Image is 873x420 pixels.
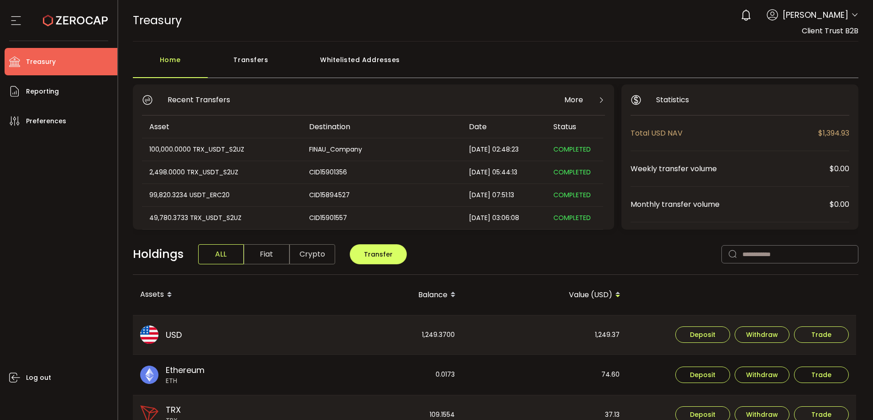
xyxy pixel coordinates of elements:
[818,127,849,139] span: $1,394.93
[133,287,298,303] div: Assets
[208,51,295,78] div: Transfers
[811,331,831,338] span: Trade
[462,144,546,155] div: [DATE] 02:48:23
[631,199,830,210] span: Monthly transfer volume
[295,51,426,78] div: Whitelisted Addresses
[794,367,849,383] button: Trade
[631,163,830,174] span: Weekly transfer volume
[133,12,182,28] span: Treasury
[546,121,603,132] div: Status
[690,411,715,418] span: Deposit
[783,9,848,21] span: [PERSON_NAME]
[553,145,591,154] span: COMPLETED
[553,213,591,222] span: COMPLETED
[133,51,208,78] div: Home
[142,190,301,200] div: 99,820.3234 USDT_ERC20
[811,372,831,378] span: Trade
[463,355,627,395] div: 74.60
[198,244,244,264] span: ALL
[166,329,182,341] span: USD
[133,246,184,263] span: Holdings
[142,167,301,178] div: 2,498.0000 TRX_USDT_S2UZ
[463,287,628,303] div: Value (USD)
[553,168,591,177] span: COMPLETED
[462,121,546,132] div: Date
[244,244,289,264] span: Fiat
[140,366,158,384] img: eth_portfolio.svg
[462,167,546,178] div: [DATE] 05:44:13
[553,190,591,199] span: COMPLETED
[462,190,546,200] div: [DATE] 07:51:13
[735,367,789,383] button: Withdraw
[830,199,849,210] span: $0.00
[302,190,461,200] div: CID15894527
[827,376,873,420] iframe: Chat Widget
[690,331,715,338] span: Deposit
[166,364,205,376] span: Ethereum
[166,404,181,416] span: TRX
[364,250,393,259] span: Transfer
[350,244,407,264] button: Transfer
[656,94,689,105] span: Statistics
[142,213,301,223] div: 49,780.3733 TRX_USDT_S2UZ
[302,167,461,178] div: CID15901356
[140,325,158,344] img: usd_portfolio.svg
[302,213,461,223] div: CID15901557
[302,144,461,155] div: FINAU_Company
[735,326,789,343] button: Withdraw
[794,326,849,343] button: Trade
[564,94,583,105] span: More
[168,94,230,105] span: Recent Transfers
[302,121,462,132] div: Destination
[463,315,627,355] div: 1,249.37
[675,367,730,383] button: Deposit
[26,371,51,384] span: Log out
[675,326,730,343] button: Deposit
[289,244,335,264] span: Crypto
[26,85,59,98] span: Reporting
[142,121,302,132] div: Asset
[746,372,778,378] span: Withdraw
[26,55,56,68] span: Treasury
[690,372,715,378] span: Deposit
[830,163,849,174] span: $0.00
[298,315,462,355] div: 1,249.3700
[802,26,858,36] span: Client Trust B2B
[462,213,546,223] div: [DATE] 03:06:08
[746,411,778,418] span: Withdraw
[746,331,778,338] span: Withdraw
[811,411,831,418] span: Trade
[26,115,66,128] span: Preferences
[298,287,463,303] div: Balance
[631,127,818,139] span: Total USD NAV
[298,355,462,395] div: 0.0173
[142,144,301,155] div: 100,000.0000 TRX_USDT_S2UZ
[166,376,205,386] span: ETH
